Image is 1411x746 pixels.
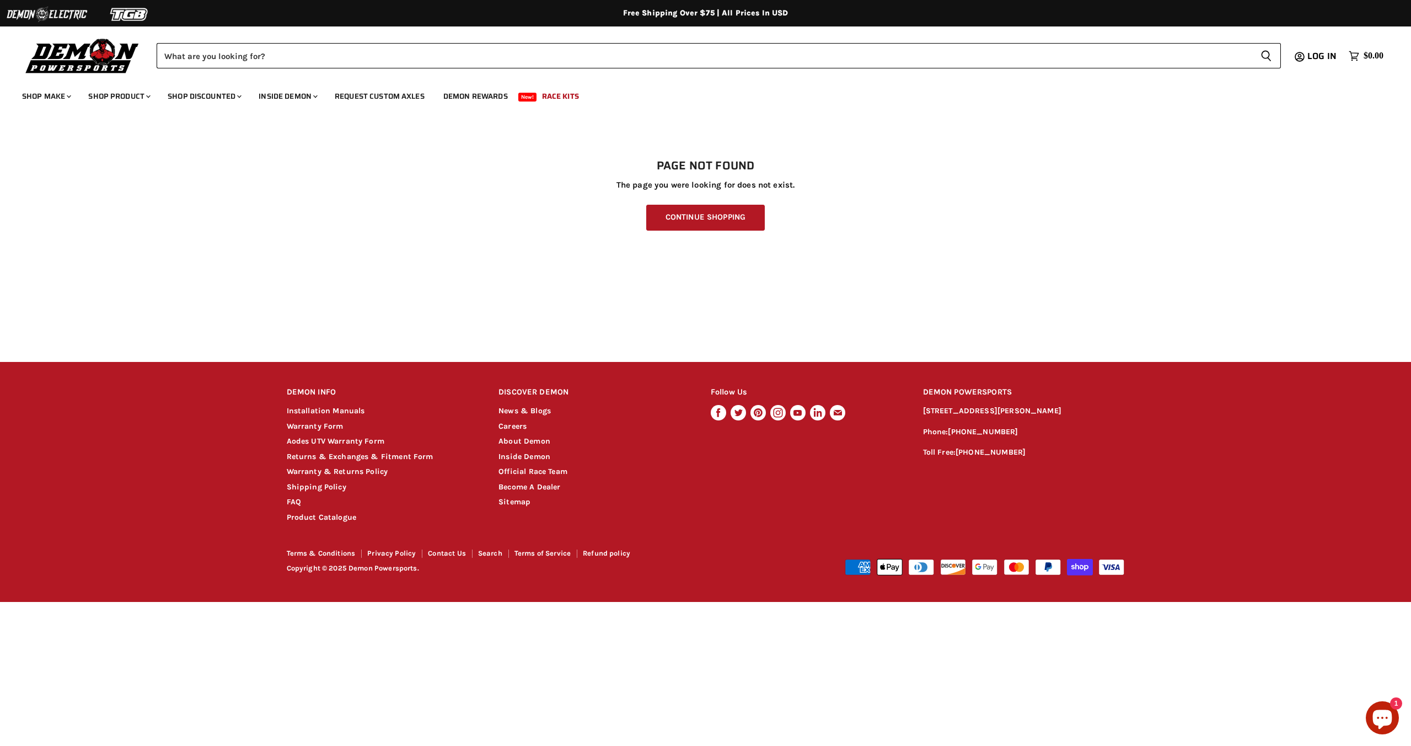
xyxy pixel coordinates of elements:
[14,81,1381,108] ul: Main menu
[1252,43,1281,68] button: Search
[265,8,1147,18] div: Free Shipping Over $75 | All Prices In USD
[22,36,143,75] img: Demon Powersports
[583,549,630,557] a: Refund policy
[923,426,1125,439] p: Phone:
[923,380,1125,406] h2: DEMON POWERSPORTS
[287,482,346,492] a: Shipping Policy
[287,452,433,461] a: Returns & Exchanges & Fitment Form
[287,159,1125,173] h1: Page not found
[287,564,707,573] p: Copyright © 2025 Demon Powersports.
[498,380,690,406] h2: DISCOVER DEMON
[498,422,527,431] a: Careers
[250,85,324,108] a: Inside Demon
[157,43,1281,68] form: Product
[956,447,1026,457] a: [PHONE_NUMBER]
[287,380,478,406] h2: DEMON INFO
[1362,701,1402,737] inbox-online-store-chat: Shopify online store chat
[534,85,587,108] a: Race Kits
[287,497,301,507] a: FAQ
[498,482,560,492] a: Become A Dealer
[287,467,388,476] a: Warranty & Returns Policy
[80,85,157,108] a: Shop Product
[498,406,551,415] a: News & Blogs
[1343,48,1389,64] a: $0.00
[287,406,365,415] a: Installation Manuals
[157,43,1252,68] input: Search
[646,205,765,231] a: Continue Shopping
[514,549,571,557] a: Terms of Service
[6,4,88,25] img: Demon Electric Logo 2
[88,4,171,25] img: TGB Logo 2
[287,513,357,522] a: Product Catalogue
[711,380,902,406] h2: Follow Us
[498,436,550,446] a: About Demon
[498,497,530,507] a: Sitemap
[435,85,516,108] a: Demon Rewards
[518,93,537,102] span: New!
[326,85,433,108] a: Request Custom Axles
[287,436,384,446] a: Aodes UTV Warranty Form
[1364,51,1383,61] span: $0.00
[948,427,1018,436] a: [PHONE_NUMBER]
[14,85,78,108] a: Shop Make
[1307,49,1337,63] span: Log in
[287,422,344,431] a: Warranty Form
[498,452,550,461] a: Inside Demon
[287,550,707,561] nav: Footer
[159,85,248,108] a: Shop Discounted
[478,549,502,557] a: Search
[923,446,1125,459] p: Toll Free:
[923,405,1125,418] p: [STREET_ADDRESS][PERSON_NAME]
[287,180,1125,190] p: The page you were looking for does not exist.
[1302,51,1343,61] a: Log in
[498,467,567,476] a: Official Race Team
[367,549,416,557] a: Privacy Policy
[287,549,356,557] a: Terms & Conditions
[428,549,466,557] a: Contact Us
